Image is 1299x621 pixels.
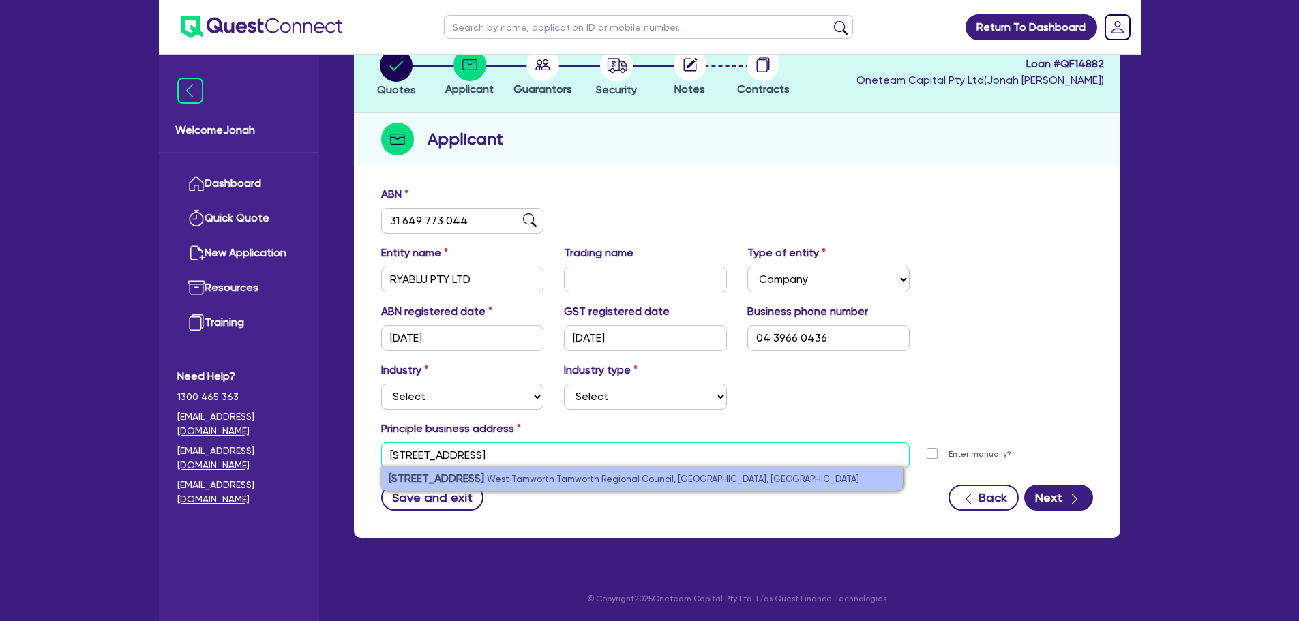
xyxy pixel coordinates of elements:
span: Notes [674,82,705,95]
button: Next [1024,485,1093,511]
a: [EMAIL_ADDRESS][DOMAIN_NAME] [177,478,301,506]
span: Loan # QF14882 [856,56,1104,72]
button: Security [595,48,638,99]
span: Security [596,83,637,96]
span: Oneteam Capital Pty Ltd ( Jonah [PERSON_NAME] ) [856,74,1104,87]
input: DD / MM / YYYY [564,325,727,351]
a: Quick Quote [177,201,301,236]
a: Dropdown toggle [1100,10,1135,45]
img: step-icon [381,123,414,155]
span: Applicant [445,82,494,95]
span: Quotes [377,83,416,96]
a: Training [177,305,301,340]
img: training [188,314,205,331]
label: ABN [381,186,408,202]
label: Enter manually? [949,448,1011,461]
input: Search by name, application ID or mobile number... [444,15,853,39]
label: Principle business address [381,421,521,437]
label: ABN registered date [381,303,492,320]
a: New Application [177,236,301,271]
img: icon-menu-close [177,78,203,104]
img: resources [188,279,205,296]
img: quest-connect-logo-blue [181,16,342,38]
p: © Copyright 2025 Oneteam Capital Pty Ltd T/as Quest Finance Technologies [344,592,1130,605]
small: West Tamworth Tamworth Regional Council, [GEOGRAPHIC_DATA], [GEOGRAPHIC_DATA] [487,474,859,484]
button: Quotes [376,48,417,99]
label: Industry type [564,362,638,378]
span: Guarantors [513,82,572,95]
img: new-application [188,245,205,261]
a: Return To Dashboard [966,14,1097,40]
label: Entity name [381,245,448,261]
label: Trading name [564,245,633,261]
a: [EMAIL_ADDRESS][DOMAIN_NAME] [177,444,301,472]
label: Type of entity [747,245,826,261]
label: Business phone number [747,303,868,320]
span: Welcome Jonah [175,122,303,138]
label: GST registered date [564,303,670,320]
img: abn-lookup icon [523,213,537,227]
a: Resources [177,271,301,305]
a: [EMAIL_ADDRESS][DOMAIN_NAME] [177,410,301,438]
input: DD / MM / YYYY [381,325,544,351]
a: Dashboard [177,166,301,201]
h2: Applicant [428,127,503,151]
label: Industry [381,362,428,378]
span: 1300 465 363 [177,390,301,404]
span: Contracts [737,82,790,95]
span: Need Help? [177,368,301,384]
button: Back [949,485,1019,511]
button: Save and exit [381,485,484,511]
strong: [STREET_ADDRESS] [389,472,484,485]
img: quick-quote [188,210,205,226]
